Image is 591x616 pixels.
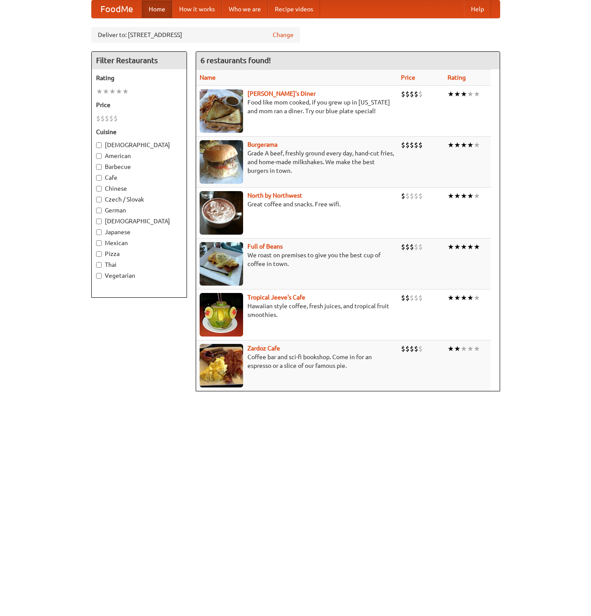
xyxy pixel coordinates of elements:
[447,293,454,303] li: ★
[401,293,405,303] li: $
[96,175,102,181] input: Cafe
[96,141,182,149] label: [DEMOGRAPHIC_DATA]
[467,242,474,252] li: ★
[401,89,405,99] li: $
[247,345,280,352] a: Zardoz Cafe
[200,74,216,81] a: Name
[410,242,414,252] li: $
[200,302,394,319] p: Hawaiian style coffee, fresh juices, and tropical fruit smoothies.
[200,293,243,337] img: jeeves.jpg
[454,140,461,150] li: ★
[96,151,182,160] label: American
[418,344,423,353] li: $
[96,262,102,268] input: Thai
[454,344,461,353] li: ★
[122,87,129,96] li: ★
[401,242,405,252] li: $
[200,56,271,64] ng-pluralize: 6 restaurants found!
[96,239,182,247] label: Mexican
[96,128,182,136] h5: Cuisine
[200,191,243,235] img: north.jpg
[200,89,243,133] img: sallys.jpg
[461,191,467,201] li: ★
[91,27,300,43] div: Deliver to: [STREET_ADDRESS]
[418,293,423,303] li: $
[114,114,118,123] li: $
[142,0,172,18] a: Home
[418,140,423,150] li: $
[109,87,116,96] li: ★
[467,140,474,150] li: ★
[405,140,410,150] li: $
[414,344,418,353] li: $
[96,173,182,182] label: Cafe
[474,242,480,252] li: ★
[96,153,102,159] input: American
[454,242,461,252] li: ★
[410,293,414,303] li: $
[96,219,102,224] input: [DEMOGRAPHIC_DATA]
[474,191,480,201] li: ★
[200,242,243,286] img: beans.jpg
[401,344,405,353] li: $
[247,141,277,148] a: Burgerama
[96,240,102,246] input: Mexican
[447,140,454,150] li: ★
[103,87,109,96] li: ★
[96,184,182,193] label: Chinese
[96,195,182,204] label: Czech / Slovak
[96,162,182,171] label: Barbecue
[461,344,467,353] li: ★
[405,191,410,201] li: $
[247,243,283,250] a: Full of Beans
[447,242,454,252] li: ★
[200,140,243,184] img: burgerama.jpg
[200,98,394,115] p: Food like mom cooked, if you grew up in [US_STATE] and mom ran a diner. Try our blue plate special!
[405,242,410,252] li: $
[268,0,320,18] a: Recipe videos
[200,344,243,387] img: zardoz.jpg
[405,344,410,353] li: $
[247,90,316,97] a: [PERSON_NAME]'s Diner
[474,293,480,303] li: ★
[100,114,105,123] li: $
[414,89,418,99] li: $
[474,89,480,99] li: ★
[474,344,480,353] li: ★
[410,191,414,201] li: $
[447,344,454,353] li: ★
[96,228,182,236] label: Japanese
[96,249,182,258] label: Pizza
[96,74,182,82] h5: Rating
[200,353,394,370] p: Coffee bar and sci-fi bookshop. Come in for an espresso or a slice of our famous pie.
[92,52,187,69] h4: Filter Restaurants
[105,114,109,123] li: $
[401,140,405,150] li: $
[405,89,410,99] li: $
[109,114,114,123] li: $
[418,191,423,201] li: $
[467,191,474,201] li: ★
[172,0,222,18] a: How it works
[454,191,461,201] li: ★
[247,294,305,301] b: Tropical Jeeve's Cafe
[461,293,467,303] li: ★
[467,293,474,303] li: ★
[96,251,102,257] input: Pizza
[96,271,182,280] label: Vegetarian
[461,242,467,252] li: ★
[405,293,410,303] li: $
[92,0,142,18] a: FoodMe
[418,89,423,99] li: $
[410,344,414,353] li: $
[414,140,418,150] li: $
[96,186,102,192] input: Chinese
[96,164,102,170] input: Barbecue
[96,197,102,202] input: Czech / Slovak
[96,87,103,96] li: ★
[200,149,394,175] p: Grade A beef, freshly ground every day, hand-cut fries, and home-made milkshakes. We make the bes...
